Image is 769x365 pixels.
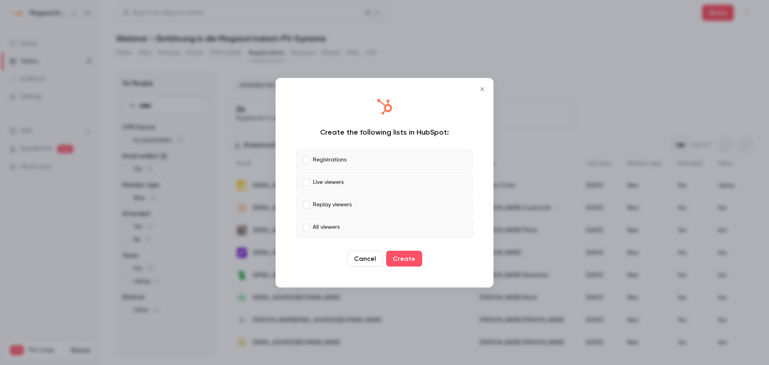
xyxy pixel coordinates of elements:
p: All viewers [313,223,340,232]
button: Create [386,250,422,266]
p: Registrations [313,156,346,164]
button: Cancel [347,250,383,266]
button: Close [474,81,490,97]
p: Replay viewers [313,201,352,209]
div: Create the following lists in HubSpot: [296,127,473,137]
p: Live viewers [313,178,344,187]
